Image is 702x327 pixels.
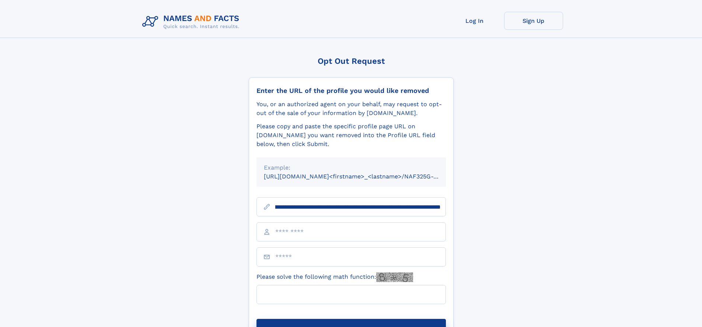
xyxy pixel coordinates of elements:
[256,87,446,95] div: Enter the URL of the profile you would like removed
[264,173,460,180] small: [URL][DOMAIN_NAME]<firstname>_<lastname>/NAF325G-xxxxxxxx
[249,56,454,66] div: Opt Out Request
[504,12,563,30] a: Sign Up
[256,272,413,282] label: Please solve the following math function:
[264,163,439,172] div: Example:
[256,122,446,149] div: Please copy and paste the specific profile page URL on [DOMAIN_NAME] you want removed into the Pr...
[445,12,504,30] a: Log In
[256,100,446,118] div: You, or an authorized agent on your behalf, may request to opt-out of the sale of your informatio...
[139,12,245,32] img: Logo Names and Facts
